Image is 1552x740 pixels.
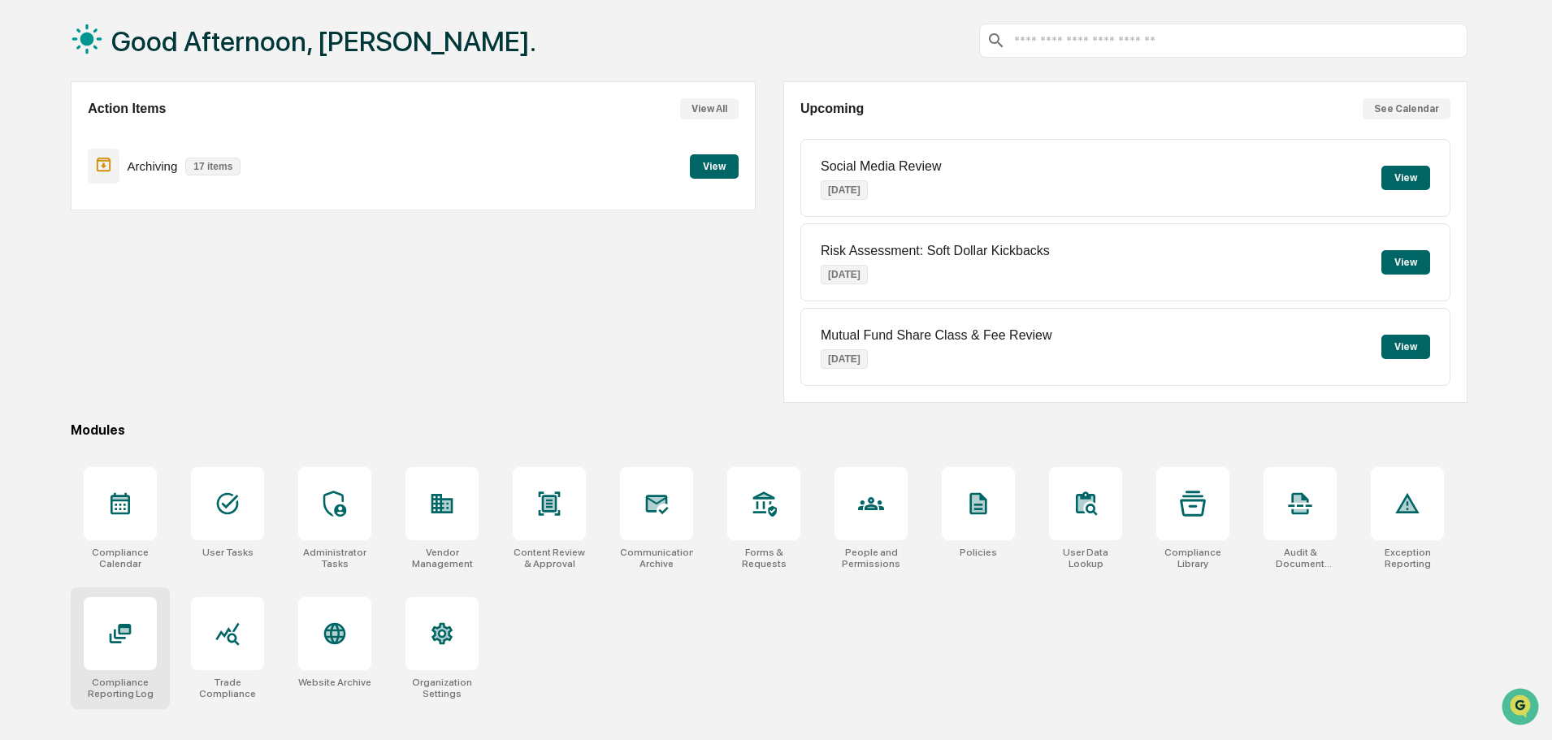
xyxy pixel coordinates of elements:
h2: Upcoming [800,102,864,116]
p: Archiving [128,159,178,173]
div: User Data Lookup [1049,547,1122,569]
span: Attestations [134,205,202,221]
div: Start new chat [55,124,267,141]
img: 1746055101610-c473b297-6a78-478c-a979-82029cc54cd1 [16,124,46,154]
div: User Tasks [202,547,254,558]
div: Compliance Calendar [84,547,157,569]
div: Exception Reporting [1371,547,1444,569]
h1: Good Afternoon, [PERSON_NAME]. [111,25,536,58]
div: Vendor Management [405,547,479,569]
div: Audit & Document Logs [1264,547,1337,569]
a: View [690,158,739,173]
p: Mutual Fund Share Class & Fee Review [821,328,1052,343]
div: Policies [960,547,997,558]
p: Risk Assessment: Soft Dollar Kickbacks [821,244,1050,258]
div: Modules [71,422,1467,438]
div: Content Review & Approval [513,547,586,569]
p: 17 items [185,158,241,175]
span: Pylon [162,275,197,288]
a: 🔎Data Lookup [10,229,109,258]
button: View [1381,335,1430,359]
div: We're available if you need us! [55,141,206,154]
span: Data Lookup [33,236,102,252]
div: People and Permissions [835,547,908,569]
a: 🖐️Preclearance [10,198,111,227]
a: 🗄️Attestations [111,198,208,227]
p: Social Media Review [821,159,942,174]
span: Preclearance [33,205,105,221]
h2: Action Items [88,102,166,116]
button: Start new chat [276,129,296,149]
button: View [1381,166,1430,190]
button: See Calendar [1363,98,1450,119]
button: View [690,154,739,179]
div: Administrator Tasks [298,547,371,569]
div: Compliance Library [1156,547,1229,569]
div: 🔎 [16,237,29,250]
div: Trade Compliance [191,677,264,699]
p: [DATE] [821,180,868,200]
p: [DATE] [821,349,868,369]
a: Powered byPylon [115,275,197,288]
div: Website Archive [298,677,371,688]
div: 🗄️ [118,206,131,219]
p: How can we help? [16,34,296,60]
div: Communications Archive [620,547,693,569]
button: View All [680,98,739,119]
div: Forms & Requests [727,547,800,569]
div: 🖐️ [16,206,29,219]
iframe: Open customer support [1500,686,1544,730]
button: View [1381,250,1430,275]
div: Organization Settings [405,677,479,699]
div: Compliance Reporting Log [84,677,157,699]
p: [DATE] [821,265,868,284]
